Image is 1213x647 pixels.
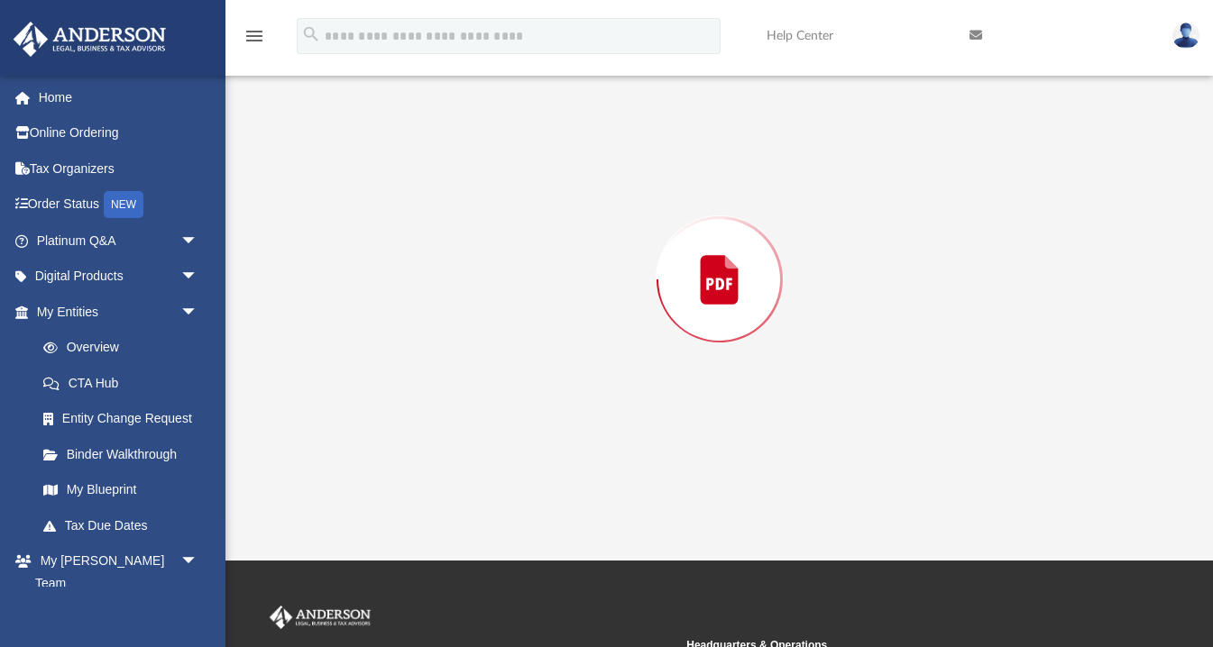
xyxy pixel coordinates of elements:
[13,115,225,151] a: Online Ordering
[104,191,143,218] div: NEW
[13,294,225,330] a: My Entitiesarrow_drop_down
[25,507,225,543] a: Tax Due Dates
[25,330,225,366] a: Overview
[13,79,225,115] a: Home
[180,543,216,580] span: arrow_drop_down
[266,606,374,629] img: Anderson Advisors Platinum Portal
[180,223,216,260] span: arrow_drop_down
[244,34,265,47] a: menu
[1172,23,1199,49] img: User Pic
[13,150,225,187] a: Tax Organizers
[8,22,171,57] img: Anderson Advisors Platinum Portal
[180,294,216,331] span: arrow_drop_down
[25,401,225,437] a: Entity Change Request
[13,543,216,601] a: My [PERSON_NAME] Teamarrow_drop_down
[13,187,225,223] a: Order StatusNEW
[301,24,321,44] i: search
[25,365,225,401] a: CTA Hub
[25,472,216,508] a: My Blueprint
[13,259,225,295] a: Digital Productsarrow_drop_down
[244,25,265,47] i: menu
[25,436,225,472] a: Binder Walkthrough
[13,223,225,259] a: Platinum Q&Aarrow_drop_down
[180,259,216,296] span: arrow_drop_down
